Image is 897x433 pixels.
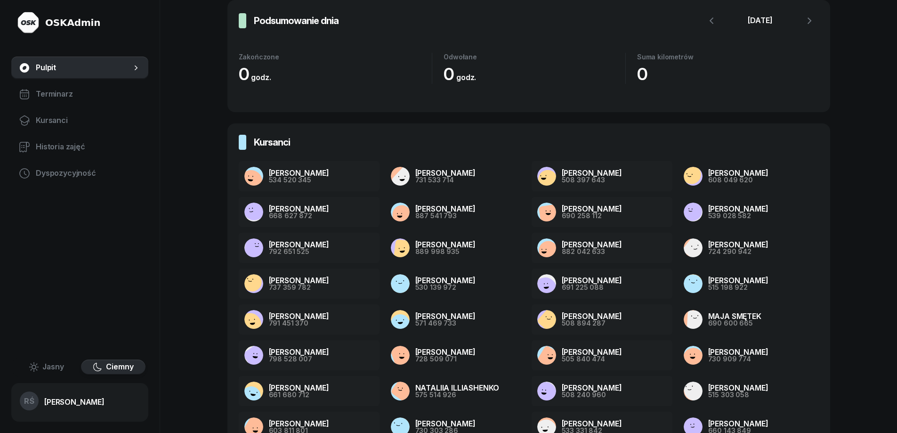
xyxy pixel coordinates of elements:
[36,141,141,153] span: Historia zajęć
[444,53,625,61] div: Odwołane
[269,384,329,392] div: [PERSON_NAME]
[562,205,622,212] div: [PERSON_NAME]
[708,384,768,392] div: [PERSON_NAME]
[17,11,40,34] img: logo-light@2x.png
[708,177,768,183] div: 608 049 620
[11,83,148,106] a: Terminarz
[239,64,276,84] span: 0
[562,241,622,248] div: [PERSON_NAME]
[415,420,476,427] div: [PERSON_NAME]
[11,136,148,158] a: Historia zajęć
[562,384,622,392] div: [PERSON_NAME]
[708,348,768,356] div: [PERSON_NAME]
[415,241,476,248] div: [PERSON_NAME]
[239,53,432,61] div: Zakończone
[269,241,329,248] div: [PERSON_NAME]
[254,13,339,28] h3: Podsumowanie dnia
[562,392,622,398] div: 508 240 960
[44,398,105,406] div: [PERSON_NAME]
[708,320,761,327] div: 690 600 665
[562,169,622,177] div: [PERSON_NAME]
[269,169,329,177] div: [PERSON_NAME]
[269,205,329,212] div: [PERSON_NAME]
[415,177,476,183] div: 731 533 714
[45,16,100,29] div: OSKAdmin
[415,312,476,320] div: [PERSON_NAME]
[254,135,290,150] h3: Kursanci
[456,73,476,82] small: godz.
[36,167,141,180] span: Dyspozycyjność
[415,320,476,327] div: 571 469 733
[24,397,34,405] span: RŚ
[562,312,622,320] div: [PERSON_NAME]
[269,392,329,398] div: 661 680 712
[562,320,622,327] div: 508 894 287
[562,348,622,356] div: [PERSON_NAME]
[708,277,768,284] div: [PERSON_NAME]
[269,420,329,427] div: [PERSON_NAME]
[708,205,768,212] div: [PERSON_NAME]
[708,392,768,398] div: 515 303 058
[36,88,141,100] span: Terminarz
[269,284,329,291] div: 737 359 782
[415,356,476,362] div: 728 509 071
[562,177,622,183] div: 508 397 643
[415,205,476,212] div: [PERSON_NAME]
[415,248,476,255] div: 889 998 935
[269,177,329,183] div: 534 520 345
[415,277,476,284] div: [PERSON_NAME]
[562,356,622,362] div: 505 840 474
[415,212,476,219] div: 887 541 793
[708,284,768,291] div: 515 198 922
[727,15,794,27] div: [DATE]
[708,312,761,320] div: MAJA SMĘTEK
[637,53,819,61] div: Suma kilometrów
[708,248,768,255] div: 724 290 942
[708,169,768,177] div: [PERSON_NAME]
[269,320,329,327] div: 791 451 370
[36,114,141,127] span: Kursanci
[562,420,622,427] div: [PERSON_NAME]
[14,359,79,375] button: Jasny
[269,277,329,284] div: [PERSON_NAME]
[106,361,134,373] span: Ciemny
[708,356,768,362] div: 730 909 774
[269,312,329,320] div: [PERSON_NAME]
[444,64,481,84] span: 0
[708,420,768,427] div: [PERSON_NAME]
[637,65,819,83] div: 0
[11,109,148,132] a: Kursanci
[708,212,768,219] div: 539 028 582
[42,361,64,373] span: Jasny
[415,348,476,356] div: [PERSON_NAME]
[269,248,329,255] div: 792 651 525
[415,384,500,392] div: NATALIIA ILLIASHENKO
[562,212,622,219] div: 690 258 112
[36,62,131,74] span: Pulpit
[11,162,148,185] a: Dyspozycyjność
[415,392,500,398] div: 575 514 926
[562,277,622,284] div: [PERSON_NAME]
[251,73,271,82] small: godz.
[269,356,329,362] div: 798 528 007
[415,284,476,291] div: 530 139 972
[708,241,768,248] div: [PERSON_NAME]
[269,348,329,356] div: [PERSON_NAME]
[269,212,329,219] div: 668 627 872
[562,248,622,255] div: 882 042 633
[562,284,622,291] div: 691 225 088
[11,57,148,79] a: Pulpit
[415,169,476,177] div: [PERSON_NAME]
[81,359,146,375] button: Ciemny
